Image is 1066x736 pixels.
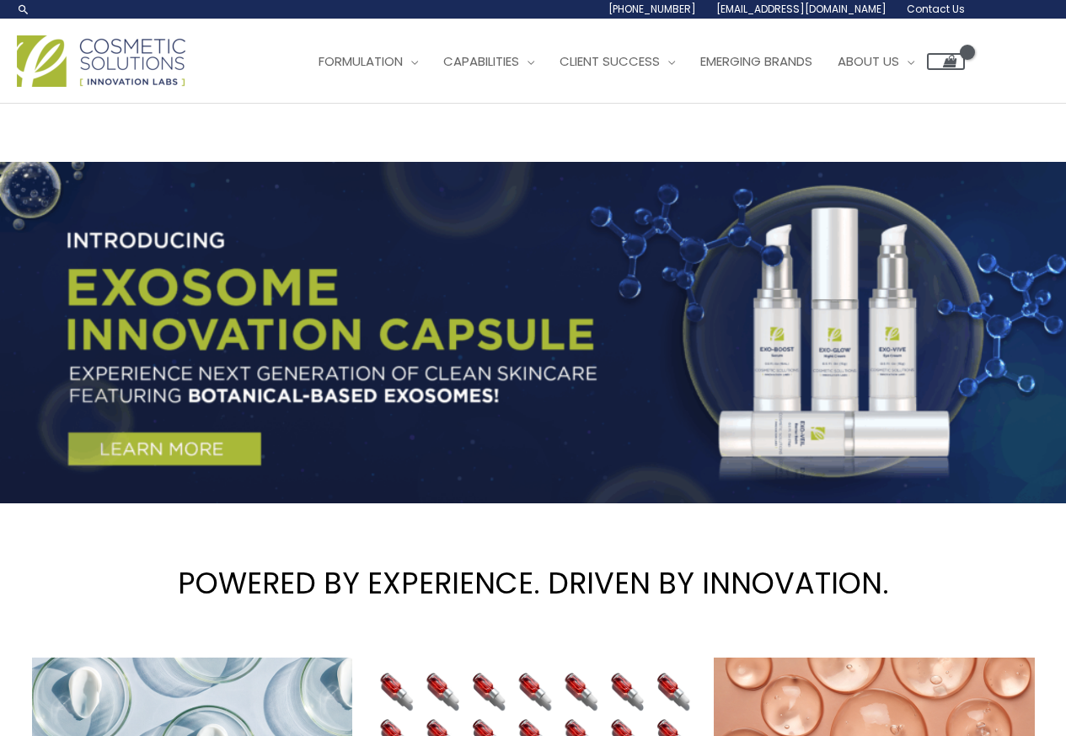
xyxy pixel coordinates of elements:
span: About Us [838,52,899,70]
a: About Us [825,36,927,87]
span: [EMAIL_ADDRESS][DOMAIN_NAME] [716,2,887,16]
a: Client Success [547,36,688,87]
span: Capabilities [443,52,519,70]
span: Client Success [560,52,660,70]
a: Formulation [306,36,431,87]
span: Contact Us [907,2,965,16]
nav: Site Navigation [293,36,965,87]
a: Capabilities [431,36,547,87]
a: View Shopping Cart, empty [927,53,965,70]
a: Search icon link [17,3,30,16]
span: Formulation [319,52,403,70]
span: Emerging Brands [700,52,812,70]
a: Emerging Brands [688,36,825,87]
img: Cosmetic Solutions Logo [17,35,185,87]
span: [PHONE_NUMBER] [608,2,696,16]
